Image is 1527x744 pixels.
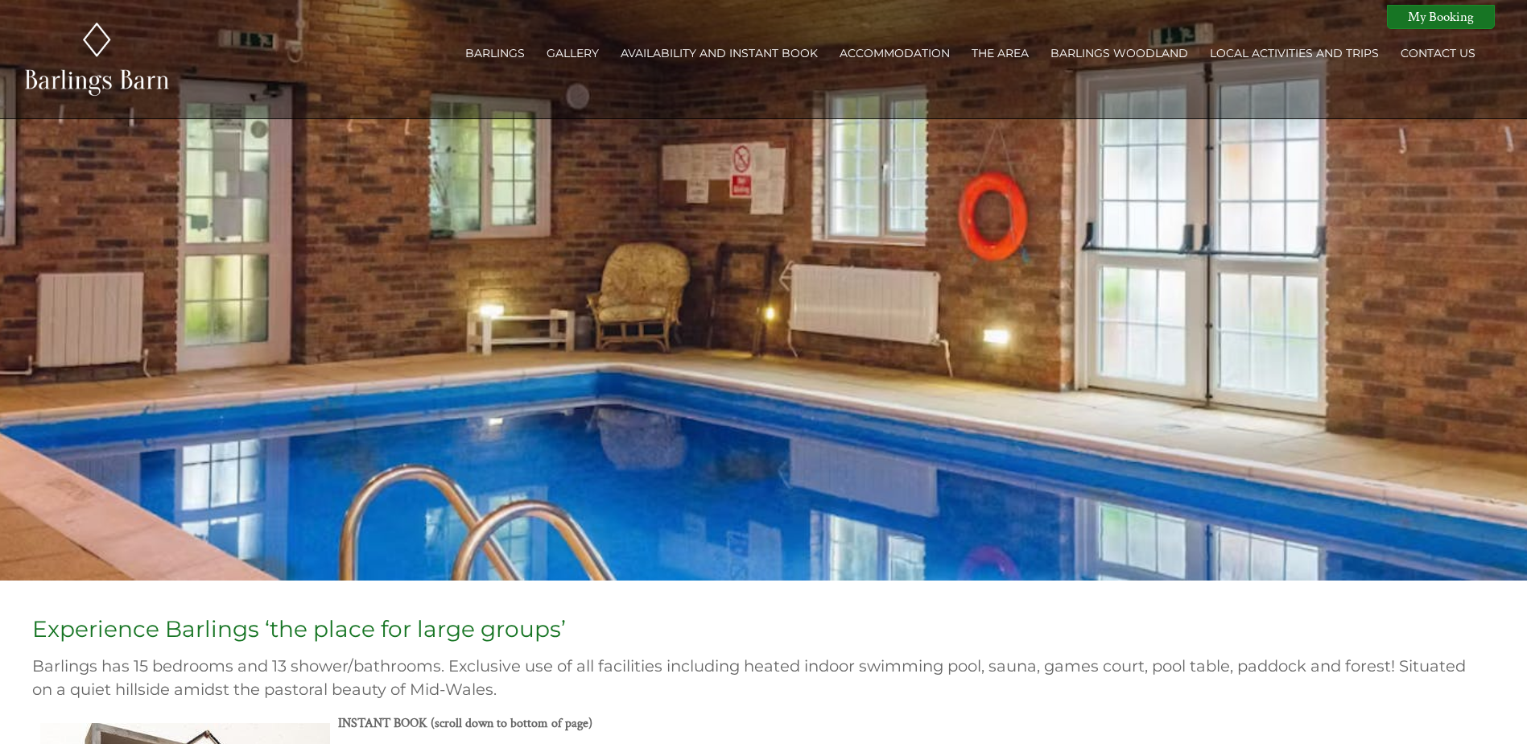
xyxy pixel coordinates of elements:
img: Barlings Barn [23,20,171,99]
h2: Barlings has 15 bedrooms and 13 shower/bathrooms. Exclusive use of all facilities including heate... [32,655,1475,702]
a: Contact Us [1401,46,1475,60]
a: Gallery [547,46,599,60]
a: The Area [972,46,1029,60]
a: Local activities and trips [1210,46,1379,60]
a: Availability and Instant Book [621,46,818,60]
a: My Booking [1387,5,1495,29]
a: Accommodation [840,46,950,60]
a: Barlings Woodland [1050,46,1188,60]
a: Barlings [465,46,525,60]
h1: Experience Barlings ‘the place for large groups’ [32,615,1475,643]
strong: INSTANT BOOK (scroll down to bottom of page) [338,715,592,732]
